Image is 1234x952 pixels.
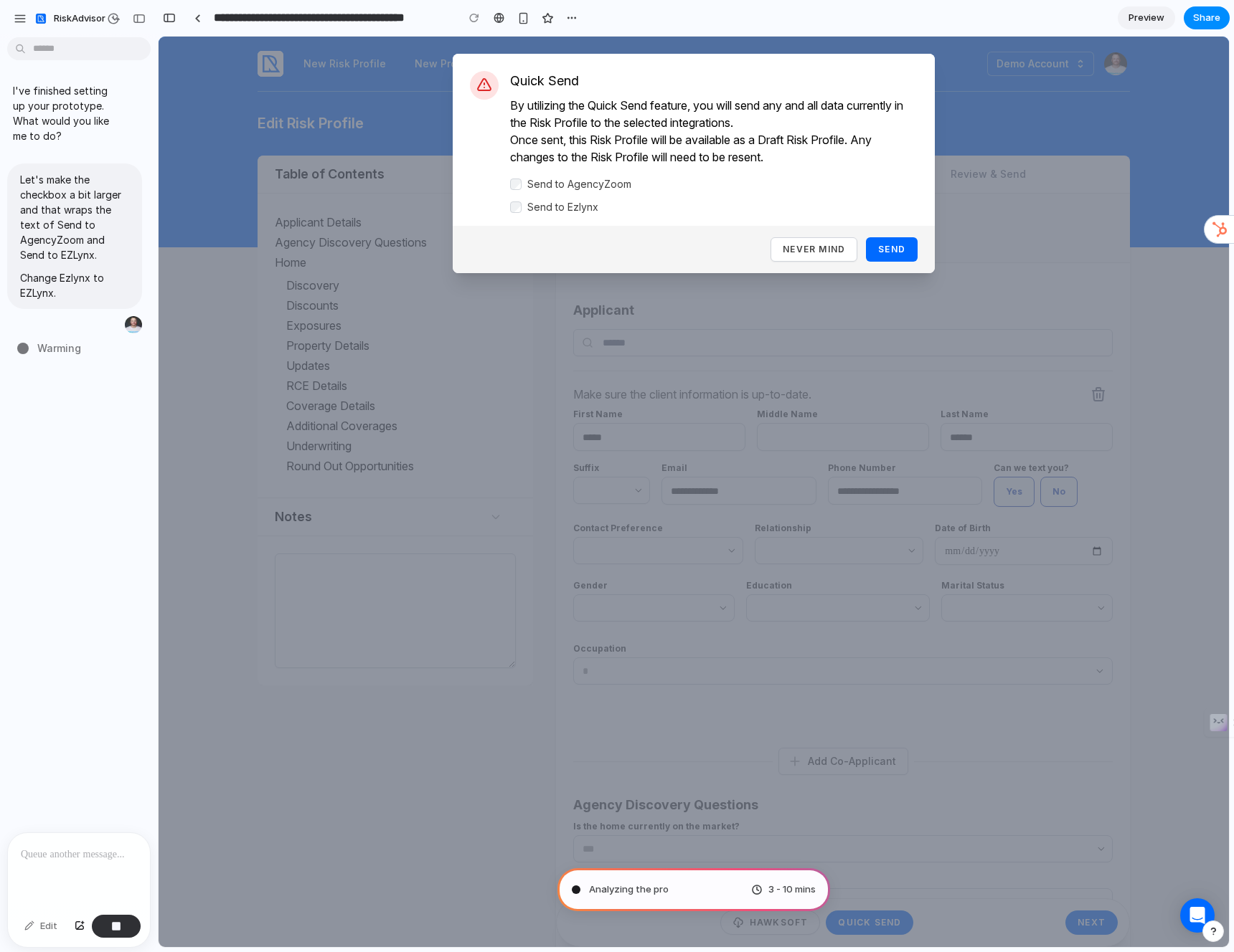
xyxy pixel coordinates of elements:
[20,270,129,300] p: Change Ezlynx to EZLynx.
[28,7,128,30] button: RiskAdvisor
[1184,6,1230,29] button: Share
[20,172,129,262] p: Let's make the checkbox a bit larger and that wraps the text of Send to AgencyZoom and Send to EZ...
[1193,11,1220,25] span: Share
[612,201,699,225] button: Never mind
[13,83,121,143] p: I've finished setting up your prototype. What would you like me to do?
[352,60,759,95] p: By utilizing the Quick Send feature, you will send any and all data currently in the Risk Profile...
[707,201,759,225] button: Send
[589,882,669,897] span: Analyzing the pro
[369,163,440,178] label: Send to Ezlynx
[369,141,473,155] label: Send to AgencyZoom
[1118,6,1175,29] a: Preview
[37,341,81,356] span: Warming
[768,882,816,897] span: 3 - 10 mins
[352,34,759,54] h3: Quick Send
[352,95,759,129] p: Once sent, this Risk Profile will be available as a Draft Risk Profile. Any changes to the Risk P...
[54,11,105,26] span: RiskAdvisor
[1129,11,1164,25] span: Preview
